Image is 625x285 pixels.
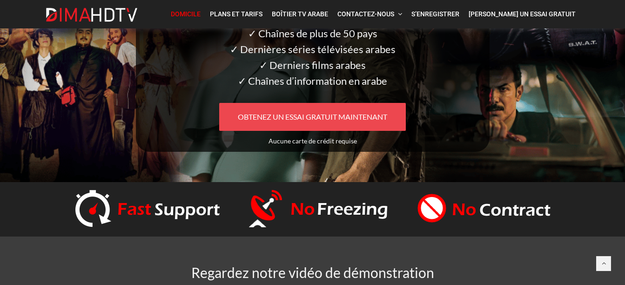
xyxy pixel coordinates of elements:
[171,10,201,18] span: Domicile
[238,112,387,121] span: OBTENEZ UN ESSAI GRATUIT MAINTENANT
[337,10,394,18] span: Contactez-nous
[191,264,434,281] span: Regardez notre vidéo de démonstration
[272,10,328,18] span: Boîtier TV arabe
[248,27,377,40] span: ✓ Chaînes de plus de 50 pays
[230,43,396,55] span: ✓ Dernières séries télévisées arabes
[238,75,387,87] span: ✓ Chaînes d’information en arabe
[333,5,407,24] a: Contactez-nous
[205,5,267,24] a: Plans et tarifs
[407,5,464,24] a: S’enregistrer
[596,256,611,271] a: Back to top
[411,10,459,18] span: S’enregistrer
[269,137,357,145] span: Aucune carte de crédit requise
[259,59,366,71] span: ✓ Derniers films arabes
[469,10,576,18] span: [PERSON_NAME] un essai gratuit
[45,7,138,22] img: Dima HDTV
[267,5,333,24] a: Boîtier TV arabe
[166,5,205,24] a: Domicile
[219,103,406,131] a: OBTENEZ UN ESSAI GRATUIT MAINTENANT
[464,5,580,24] a: [PERSON_NAME] un essai gratuit
[210,10,262,18] span: Plans et tarifs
